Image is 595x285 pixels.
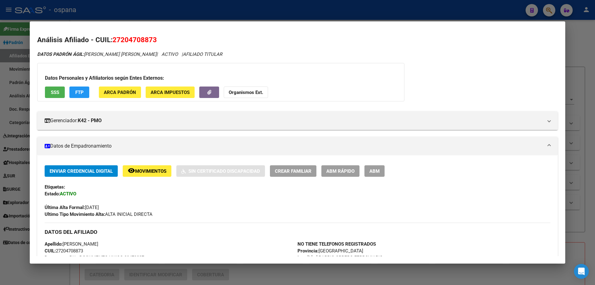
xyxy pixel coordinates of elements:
[151,90,190,95] span: ARCA Impuestos
[297,255,383,261] span: BARRIO OBRERO FERROVIARIO
[37,51,222,57] i: | ACTIVO |
[135,168,166,174] span: Movimientos
[45,229,550,235] h3: DATOS DEL AFILIADO
[69,87,89,98] button: FTP
[270,165,316,177] button: Crear Familiar
[112,36,157,44] span: 27204708873
[37,51,156,57] span: [PERSON_NAME] [PERSON_NAME]
[45,212,105,217] strong: Ultimo Tipo Movimiento Alta:
[50,168,113,174] span: Enviar Credencial Digital
[99,87,141,98] button: ARCA Padrón
[45,205,99,210] span: [DATE]
[45,248,56,254] strong: CUIL:
[275,168,311,174] span: Crear Familiar
[364,165,385,177] button: ABM
[123,165,171,177] button: Movimientos
[37,35,558,45] h2: Análisis Afiliado - CUIL:
[297,248,319,254] strong: Provincia:
[37,137,558,155] mat-expansion-panel-header: Datos de Empadronamiento
[297,241,376,247] strong: NO TIENE TELEFONOS REGISTRADOS
[60,191,76,197] strong: ACTIVO
[37,111,558,130] mat-expansion-panel-header: Gerenciador:K42 - PMO
[176,165,265,177] button: Sin Certificado Discapacidad
[146,87,195,98] button: ARCA Impuestos
[45,142,543,150] mat-panel-title: Datos de Empadronamiento
[188,168,260,174] span: Sin Certificado Discapacidad
[45,87,65,98] button: SSS
[37,51,84,57] strong: DATOS PADRÓN ÁGIL:
[45,255,144,261] span: DU - DOCUMENTO UNICO 20470887
[297,255,319,261] strong: Localidad:
[321,165,359,177] button: ABM Rápido
[45,74,397,82] h3: Datos Personales y Afiliatorios según Entes Externos:
[45,165,118,177] button: Enviar Credencial Digital
[45,117,543,124] mat-panel-title: Gerenciador:
[45,205,85,210] strong: Última Alta Formal:
[369,168,380,174] span: ABM
[78,117,102,124] strong: K42 - PMO
[224,87,268,98] button: Organismos Ext.
[326,168,355,174] span: ABM Rápido
[45,241,63,247] strong: Apellido:
[574,264,589,279] div: Open Intercom Messenger
[229,90,263,95] strong: Organismos Ext.
[128,167,135,174] mat-icon: remove_red_eye
[45,191,60,197] strong: Estado:
[45,241,98,247] span: [PERSON_NAME]
[51,90,59,95] span: SSS
[297,248,363,254] span: [GEOGRAPHIC_DATA]
[75,90,84,95] span: FTP
[45,248,83,254] span: 27204708873
[45,184,65,190] strong: Etiquetas:
[183,51,222,57] span: AFILIADO TITULAR
[45,212,152,217] span: ALTA INICIAL DIRECTA
[104,90,136,95] span: ARCA Padrón
[45,255,69,261] strong: Documento:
